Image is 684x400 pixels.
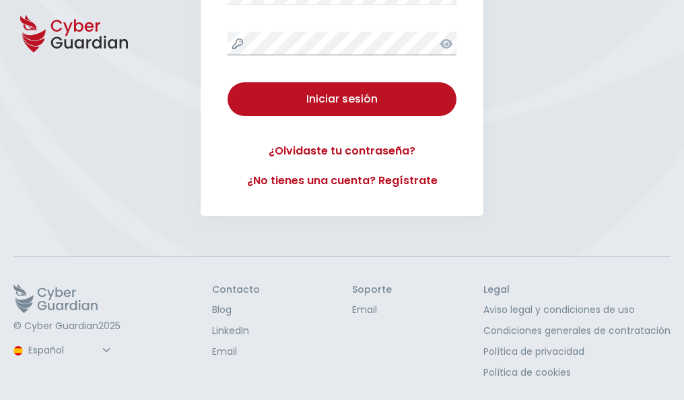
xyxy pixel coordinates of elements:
[212,284,260,296] h3: Contacto
[228,173,456,189] a: ¿No tienes una cuenta? Regístrate
[483,324,671,338] a: Condiciones generales de contratación
[238,91,446,107] div: Iniciar sesión
[212,303,260,317] a: Blog
[13,346,23,355] img: region-logo
[483,366,671,380] a: Política de cookies
[228,82,456,116] button: Iniciar sesión
[228,143,456,159] a: ¿Olvidaste tu contraseña?
[212,345,260,359] a: Email
[13,320,121,333] p: © Cyber Guardian 2025
[352,284,392,296] h3: Soporte
[483,284,671,296] h3: Legal
[483,345,671,359] a: Política de privacidad
[352,303,392,317] a: Email
[212,324,260,338] a: LinkedIn
[483,303,671,317] a: Aviso legal y condiciones de uso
